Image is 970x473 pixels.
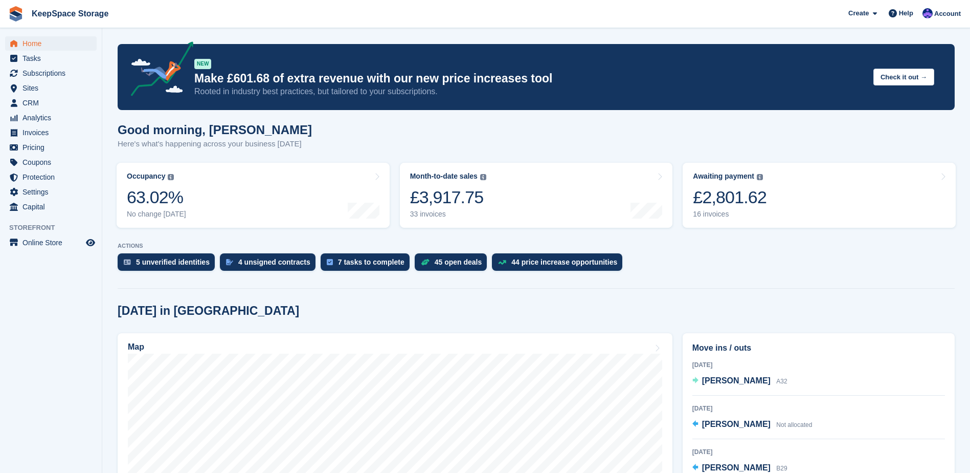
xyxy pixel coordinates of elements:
p: Make £601.68 of extra revenue with our new price increases tool [194,71,865,86]
img: contract_signature_icon-13c848040528278c33f63329250d36e43548de30e8caae1d1a13099fd9432cc5.svg [226,259,233,265]
a: menu [5,140,97,155]
img: task-75834270c22a3079a89374b754ae025e5fb1db73e45f91037f5363f120a921f8.svg [327,259,333,265]
div: [DATE] [692,404,945,413]
div: £3,917.75 [410,187,486,208]
div: No change [DATE] [127,210,186,219]
a: KeepSpace Storage [28,5,112,22]
div: Month-to-date sales [410,172,478,181]
span: Subscriptions [22,66,84,80]
h1: Good morning, [PERSON_NAME] [118,123,312,137]
div: [DATE] [692,360,945,370]
a: Month-to-date sales £3,917.75 33 invoices [400,163,673,228]
div: 5 unverified identities [136,258,210,266]
a: menu [5,36,97,51]
a: menu [5,96,97,110]
a: 5 unverified identities [118,253,220,276]
span: A32 [776,378,787,385]
a: [PERSON_NAME] A32 [692,375,787,388]
span: [PERSON_NAME] [702,420,771,428]
a: menu [5,125,97,140]
span: Pricing [22,140,84,155]
img: Chloe Clark [922,8,933,18]
span: Storefront [9,223,102,233]
img: icon-info-grey-7440780725fd019a000dd9b08b2336e03edf1995a4989e88bcd33f0948082b44.svg [168,174,174,180]
a: menu [5,185,97,199]
a: menu [5,200,97,214]
span: [PERSON_NAME] [702,376,771,385]
a: menu [5,170,97,184]
a: 4 unsigned contracts [220,253,321,276]
span: Coupons [22,155,84,169]
a: 44 price increase opportunities [492,253,627,276]
span: Create [848,8,869,18]
span: CRM [22,96,84,110]
div: 7 tasks to complete [338,258,404,266]
img: icon-info-grey-7440780725fd019a000dd9b08b2336e03edf1995a4989e88bcd33f0948082b44.svg [480,174,486,180]
span: Protection [22,170,84,184]
div: Occupancy [127,172,165,181]
div: 63.02% [127,187,186,208]
span: Capital [22,200,84,214]
a: [PERSON_NAME] Not allocated [692,418,813,432]
h2: [DATE] in [GEOGRAPHIC_DATA] [118,304,299,318]
div: 4 unsigned contracts [238,258,310,266]
div: Awaiting payment [693,172,754,181]
span: Settings [22,185,84,199]
span: Help [899,8,913,18]
h2: Map [128,342,144,352]
img: stora-icon-8386f47178a22dfd0bd8f6a31ec36ba5ce8667c1dd55bd0f319d3a0aa187defe.svg [8,6,24,21]
span: Analytics [22,111,84,125]
p: Rooted in industry best practices, but tailored to your subscriptions. [194,86,865,97]
img: icon-info-grey-7440780725fd019a000dd9b08b2336e03edf1995a4989e88bcd33f0948082b44.svg [757,174,763,180]
a: 45 open deals [415,253,492,276]
a: 7 tasks to complete [321,253,415,276]
span: Online Store [22,235,84,250]
div: 44 price increase opportunities [511,258,617,266]
span: Account [934,9,961,19]
div: [DATE] [692,447,945,457]
img: verify_identity-adf6edd0f0f0b5bbfe63781bf79b02c33cf7c696d77639b501bdc392416b5a36.svg [124,259,131,265]
span: [PERSON_NAME] [702,463,771,472]
span: B29 [776,465,787,472]
img: price_increase_opportunities-93ffe204e8149a01c8c9dc8f82e8f89637d9d84a8eef4429ea346261dce0b2c0.svg [498,260,506,265]
span: Tasks [22,51,84,66]
a: Awaiting payment £2,801.62 16 invoices [683,163,956,228]
div: £2,801.62 [693,187,766,208]
a: Occupancy 63.02% No change [DATE] [117,163,390,228]
span: Invoices [22,125,84,140]
div: 45 open deals [435,258,482,266]
a: menu [5,66,97,80]
p: ACTIONS [118,243,955,249]
a: menu [5,111,97,125]
img: deal-1b604bf984904fb50ccaf53a9ad4b4a5d6e5aea283cecdc64d6e3604feb123c2.svg [421,259,430,266]
div: 33 invoices [410,210,486,219]
span: Sites [22,81,84,95]
img: price-adjustments-announcement-icon-8257ccfd72463d97f412b2fc003d46551f7dbcb40ab6d574587a9cd5c0d94... [122,41,194,100]
span: Home [22,36,84,51]
div: NEW [194,59,211,69]
a: menu [5,155,97,169]
a: Preview store [84,236,97,249]
h2: Move ins / outs [692,342,945,354]
span: Not allocated [776,421,812,428]
a: menu [5,235,97,250]
a: menu [5,51,97,66]
p: Here's what's happening across your business [DATE] [118,138,312,150]
a: menu [5,81,97,95]
button: Check it out → [873,69,934,85]
div: 16 invoices [693,210,766,219]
